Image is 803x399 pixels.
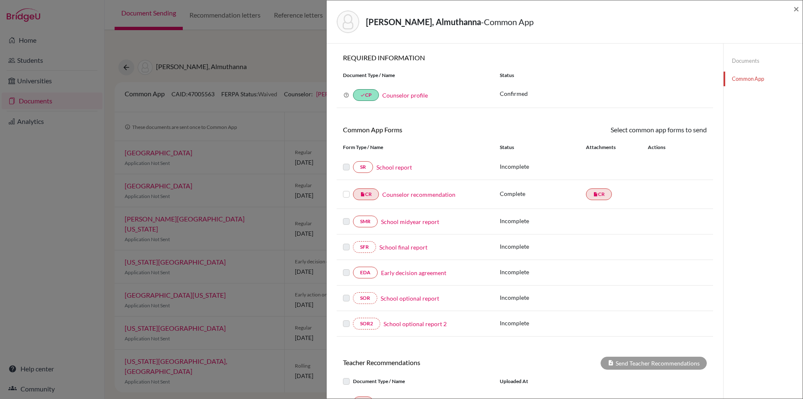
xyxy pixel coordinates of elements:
[379,243,427,252] a: School final report
[724,72,803,86] a: Common App
[586,144,638,151] div: Attachments
[353,292,377,304] a: SOR
[500,242,586,251] p: Incomplete
[360,93,365,98] i: done
[500,144,586,151] div: Status
[353,318,380,329] a: SOR2
[593,192,598,197] i: insert_drive_file
[381,268,446,277] a: Early decision agreement
[376,163,412,172] a: School report
[337,358,525,366] h6: Teacher Recommendations
[337,54,713,62] h6: REQUIRED INFORMATION
[381,217,439,226] a: School midyear report
[353,241,376,253] a: SFR
[481,17,534,27] span: - Common App
[500,162,586,171] p: Incomplete
[353,161,373,173] a: SR
[724,54,803,68] a: Documents
[793,4,799,14] button: Close
[353,89,379,101] a: doneCP
[500,216,586,225] p: Incomplete
[494,72,713,79] div: Status
[382,190,455,199] a: Counselor recommendation
[793,3,799,15] span: ×
[500,319,586,327] p: Incomplete
[353,188,379,200] a: insert_drive_fileCR
[601,357,707,370] div: Send Teacher Recommendations
[384,319,447,328] a: School optional report 2
[500,89,707,98] p: Confirmed
[500,268,586,276] p: Incomplete
[500,293,586,302] p: Incomplete
[337,144,494,151] div: Form Type / Name
[366,17,481,27] strong: [PERSON_NAME], Almuthanna
[353,216,378,227] a: SMR
[382,92,428,99] a: Counselor profile
[500,189,586,198] p: Complete
[337,72,494,79] div: Document Type / Name
[353,267,378,278] a: EDA
[337,376,494,386] div: Document Type / Name
[525,125,713,135] div: Select common app forms to send
[586,188,612,200] a: insert_drive_fileCR
[638,144,690,151] div: Actions
[337,126,525,134] h6: Common App Forms
[360,192,365,197] i: insert_drive_file
[494,376,619,386] div: Uploaded at
[381,294,439,303] a: School optional report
